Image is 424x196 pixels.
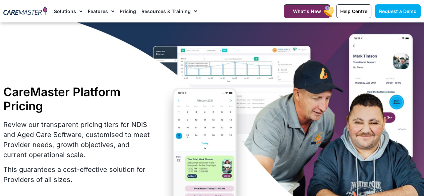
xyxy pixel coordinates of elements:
[293,8,321,14] span: What's New
[3,165,152,185] p: This guarantees a cost-effective solution for Providers of all sizes.
[3,6,47,16] img: CareMaster Logo
[3,85,152,113] h1: CareMaster Platform Pricing
[340,8,367,14] span: Help Centre
[284,4,330,18] a: What's New
[375,4,421,18] a: Request a Demo
[379,8,417,14] span: Request a Demo
[336,4,371,18] a: Help Centre
[3,120,152,160] p: Review our transparent pricing tiers for NDIS and Aged Care Software, customised to meet Provider...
